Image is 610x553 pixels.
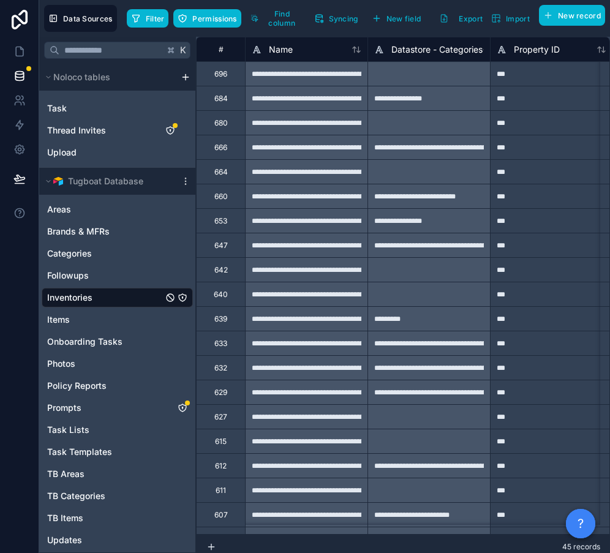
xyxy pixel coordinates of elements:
[47,102,67,115] span: Task
[47,358,75,370] span: Photos
[206,45,236,54] div: #
[214,314,227,324] div: 639
[47,269,89,282] span: Followups
[42,222,193,241] div: Brands & MFRs
[566,509,595,538] button: ?
[42,121,193,140] div: Thread Invites
[44,5,117,32] button: Data Sources
[53,176,63,186] img: Airtable Logo
[310,9,363,28] button: Syncing
[42,354,193,374] div: Photos
[47,225,110,238] span: Brands & MFRs
[435,5,487,32] button: Export
[63,14,113,23] span: Data Sources
[42,244,193,263] div: Categories
[47,468,85,480] span: TB Areas
[215,461,227,471] div: 612
[47,203,71,216] span: Areas
[39,64,195,552] div: scrollable content
[146,14,165,23] span: Filter
[214,143,227,152] div: 666
[216,486,226,495] div: 611
[42,442,193,462] div: Task Templates
[214,510,228,520] div: 607
[42,508,193,528] div: TB Items
[214,339,227,348] div: 633
[367,9,426,28] button: New field
[53,71,110,83] span: Noloco tables
[42,376,193,396] div: Policy Reports
[42,420,193,440] div: Task Lists
[42,310,193,329] div: Items
[47,292,92,304] span: Inventories
[47,490,105,502] span: TB Categories
[562,542,600,552] span: 45 records
[42,266,193,285] div: Followups
[310,9,367,28] a: Syncing
[47,424,89,436] span: Task Lists
[42,69,176,86] button: Noloco tables
[514,43,560,56] span: Property ID
[47,336,122,348] span: Onboarding Tasks
[47,314,70,326] span: Items
[214,167,228,177] div: 664
[214,265,228,275] div: 642
[487,5,534,32] button: Import
[127,9,169,28] button: Filter
[47,146,77,159] span: Upload
[42,200,193,219] div: Areas
[214,290,228,299] div: 640
[47,124,106,137] span: Thread Invites
[534,5,605,32] a: New record
[42,332,193,352] div: Onboarding Tasks
[47,247,92,260] span: Categories
[47,534,82,546] span: Updates
[214,192,228,201] div: 660
[459,14,483,23] span: Export
[42,486,193,506] div: TB Categories
[42,530,193,550] div: Updates
[386,14,421,23] span: New field
[214,69,227,79] div: 696
[214,94,228,103] div: 684
[214,412,227,422] div: 627
[42,464,193,484] div: TB Areas
[506,14,530,23] span: Import
[391,43,483,56] span: Datastore - Categories
[47,402,81,414] span: Prompts
[539,5,605,26] button: New record
[558,11,601,20] span: New record
[214,118,228,128] div: 680
[215,437,227,446] div: 615
[42,99,193,118] div: Task
[269,43,293,56] span: Name
[42,143,193,162] div: Upload
[214,388,227,397] div: 629
[214,216,227,226] div: 653
[173,9,246,28] a: Permissions
[329,14,358,23] span: Syncing
[47,380,107,392] span: Policy Reports
[42,173,176,190] button: Airtable LogoTugboat Database
[192,14,236,23] span: Permissions
[214,363,227,373] div: 632
[68,175,143,187] span: Tugboat Database
[173,9,241,28] button: Permissions
[246,5,305,32] button: Find column
[263,9,300,28] span: Find column
[42,288,193,307] div: Inventories
[47,512,83,524] span: TB Items
[42,398,193,418] div: Prompts
[179,46,187,55] span: K
[47,446,112,458] span: Task Templates
[214,241,228,250] div: 647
